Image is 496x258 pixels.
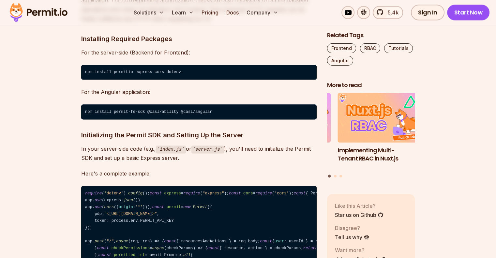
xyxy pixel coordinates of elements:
[339,175,342,177] button: Go to slide 3
[327,43,356,53] a: Frontend
[260,239,272,244] span: const
[229,191,241,196] span: const
[114,253,145,257] span: permittedList
[384,43,413,53] a: Tutorials
[384,8,398,16] span: 5.4k
[123,198,133,203] span: json
[95,205,102,209] span: use
[255,191,272,196] span: require
[327,31,415,39] h2: Related Tags
[167,205,181,209] span: permit
[243,93,331,143] img: Policy-Based Access Control (PBAC) Isn’t as Great as You Think
[164,191,181,196] span: express
[275,239,284,244] span: user
[338,146,426,163] h3: Implementing Multi-Tenant RBAC in Nuxt.js
[335,224,369,232] p: Disagree?
[81,130,317,140] h3: Initializing the Permit SDK and Setting Up the Server
[335,246,386,254] p: Want more?
[85,191,102,196] span: require
[447,5,490,20] a: Start Now
[243,191,253,196] span: cors
[104,205,114,209] span: cors
[99,253,112,257] span: const
[335,202,383,210] p: Like this Article?
[338,93,426,171] li: 1 of 3
[152,205,164,209] span: const
[7,1,70,23] img: Permit logo
[373,6,403,19] a: 5.4k
[81,104,317,119] code: npm install permit-fe-sdk @casl/ability @casl/angular
[327,56,353,66] a: Angular
[243,146,331,171] h3: Policy-Based Access Control (PBAC) Isn’t as Great as You Think
[183,191,200,196] span: require
[104,212,157,216] span: "<[URL][DOMAIN_NAME]>"
[107,239,114,244] span: "/"
[95,239,104,244] span: post
[183,253,190,257] span: all
[207,246,219,250] span: const
[116,239,128,244] span: async
[338,93,426,143] img: Implementing Multi-Tenant RBAC in Nuxt.js
[360,43,380,53] a: RBAC
[150,191,162,196] span: const
[244,6,281,19] button: Company
[334,175,337,177] button: Go to slide 2
[81,144,317,163] p: In your server-side code (e.g., or ), you'll need to initialize the Permit SDK and set up a basic...
[183,205,190,209] span: new
[97,246,109,250] span: const
[327,93,415,179] div: Posts
[327,81,415,89] h2: More to read
[199,6,221,19] a: Pricing
[203,191,224,196] span: "express"
[81,48,317,57] p: For the server-side (Backend for Frontend):
[81,87,317,97] p: For the Angular application:
[193,205,207,209] span: Permit
[81,65,317,80] code: npm install permitio express cors dotenv
[81,34,317,44] h3: Installing Required Packages
[156,145,186,153] code: index.js
[169,6,196,19] button: Learn
[293,191,306,196] span: const
[338,93,426,171] a: Implementing Multi-Tenant RBAC in Nuxt.jsImplementing Multi-Tenant RBAC in Nuxt.js
[243,93,331,171] li: 3 of 3
[335,233,369,241] a: Tell us why
[131,6,167,19] button: Solutions
[275,191,289,196] span: 'cors'
[112,246,150,250] span: checkPermissions
[95,198,102,203] span: use
[119,205,133,209] span: origin
[224,6,241,19] a: Docs
[104,191,124,196] span: 'dotenv'
[335,211,383,219] a: Star us on Github
[164,239,176,244] span: const
[328,175,331,178] button: Go to slide 1
[411,5,444,20] a: Sign In
[303,246,318,250] span: return
[152,246,164,250] span: async
[81,169,317,178] p: Here's a complete example:
[128,191,143,196] span: config
[191,145,224,153] code: server.js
